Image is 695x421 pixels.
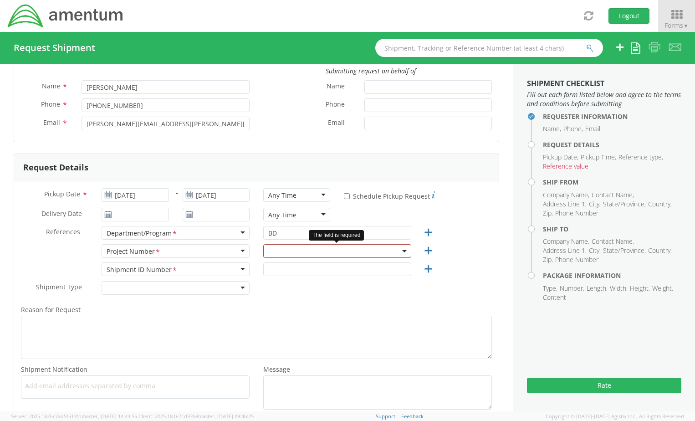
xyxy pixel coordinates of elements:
button: Logout [608,8,649,24]
span: Add email addresses separated by comma [25,381,245,390]
span: master, [DATE] 14:43:55 [82,413,137,420]
li: City [589,200,601,209]
li: Type [543,284,557,293]
h4: Request Details [543,141,681,148]
li: Country [648,246,672,255]
li: Length [587,284,608,293]
li: Address Line 1 [543,246,587,255]
li: Email [585,124,600,133]
span: Pickup Date [44,190,80,198]
li: State/Province [603,200,646,209]
span: Phone [41,100,60,108]
div: Shipment ID Number [107,265,178,275]
span: Fill out each form listed below and agree to the terms and conditions before submitting [527,90,681,108]
h3: Shipment Checklist [527,80,681,88]
li: Address Line 1 [543,200,587,209]
h4: Request Shipment [14,43,95,53]
h3: Request Details [23,163,88,172]
span: Phone [326,100,345,110]
li: Height [630,284,650,293]
li: Width [610,284,628,293]
h4: Package Information [543,272,681,279]
li: Country [648,200,672,209]
i: Submitting request on behalf of [326,67,416,75]
li: Zip [543,209,553,218]
span: Reason for Request [21,305,81,314]
input: Schedule Pickup Request [344,193,350,199]
li: Phone Number [555,255,598,264]
span: Shipment Notification [21,365,87,374]
span: Email [43,118,60,127]
h4: Ship To [543,226,681,232]
li: Phone Number [555,209,598,218]
h4: Requester Information [543,113,681,120]
li: Company Name [543,190,589,200]
li: Content [543,293,566,302]
li: City [589,246,601,255]
a: Feedback [401,413,424,420]
span: Client: 2025.18.0-71d3358 [138,413,254,420]
span: Name [327,82,345,92]
li: Zip [543,255,553,264]
input: Shipment, Tracking or Reference Number (at least 4 chars) [375,39,603,57]
span: Copyright © [DATE]-[DATE] Agistix Inc., All Rights Reserved [546,413,684,420]
li: Weight [652,284,673,293]
li: Pickup Date [543,153,578,162]
li: Pickup Time [581,153,616,162]
li: State/Province [603,246,646,255]
div: Department/Program [107,229,178,238]
div: Any Time [268,210,296,220]
li: Contact Name [592,190,634,200]
li: Name [543,124,561,133]
img: dyn-intl-logo-049831509241104b2a82.png [7,3,124,29]
button: Rate [527,378,681,393]
li: Contact Name [592,237,634,246]
li: Reference value [543,162,588,171]
div: Any Time [268,191,296,200]
span: Message [263,365,290,374]
span: References [46,227,80,236]
label: Schedule Pickup Request [344,190,435,201]
span: Delivery Date [41,209,82,220]
li: Phone [563,124,583,133]
span: Server: 2025.18.0-c7ad5f513fb [11,413,137,420]
li: Company Name [543,237,589,246]
span: Name [42,82,60,90]
div: The field is required [309,230,364,241]
span: Shipment Type [36,282,82,293]
a: Support [376,413,395,420]
h4: Ship From [543,179,681,185]
span: Email [328,118,345,128]
li: Reference type [618,153,663,162]
li: Number [560,284,584,293]
span: master, [DATE] 09:46:25 [198,413,254,420]
span: ▼ [683,22,689,30]
span: Forms [664,21,689,30]
div: Project Number [107,247,161,257]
